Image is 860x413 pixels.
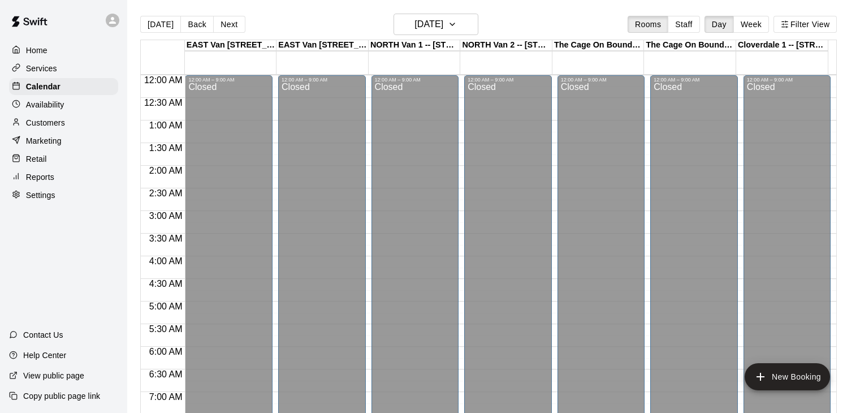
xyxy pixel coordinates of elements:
a: Settings [9,187,118,204]
div: 12:00 AM – 9:00 AM [282,77,362,83]
span: 2:00 AM [146,166,185,175]
div: 12:00 AM – 9:00 AM [188,77,269,83]
div: 12:00 AM – 9:00 AM [747,77,828,83]
div: 12:00 AM – 9:00 AM [561,77,642,83]
button: Filter View [773,16,837,33]
a: Reports [9,169,118,186]
p: View public page [23,370,84,381]
p: Contact Us [23,329,63,341]
a: Customers [9,114,118,131]
div: 12:00 AM – 9:00 AM [375,77,456,83]
span: 1:00 AM [146,121,185,130]
div: NORTH Van 1 -- [STREET_ADDRESS] [369,40,461,51]
h6: [DATE] [414,16,443,32]
span: 4:30 AM [146,279,185,289]
span: 5:30 AM [146,324,185,334]
p: Copy public page link [23,390,100,402]
div: 12:00 AM – 9:00 AM [654,77,734,83]
button: Rooms [628,16,668,33]
a: Services [9,60,118,77]
button: Day [705,16,734,33]
button: Staff [668,16,700,33]
span: 1:30 AM [146,143,185,153]
span: 12:30 AM [141,98,185,107]
span: 7:00 AM [146,392,185,402]
a: Marketing [9,132,118,149]
a: Home [9,42,118,59]
div: NORTH Van 2 -- [STREET_ADDRESS] [460,40,552,51]
span: 12:00 AM [141,75,185,85]
p: Services [26,63,57,74]
span: 3:30 AM [146,234,185,243]
span: 6:30 AM [146,369,185,379]
button: [DATE] [140,16,181,33]
p: Marketing [26,135,62,147]
span: 5:00 AM [146,302,185,311]
div: The Cage On Boundary 2 -- [STREET_ADDRESS] ([PERSON_NAME] & [PERSON_NAME]), [GEOGRAPHIC_DATA] [644,40,736,51]
button: Next [213,16,245,33]
span: 6:00 AM [146,347,185,356]
div: 12:00 AM – 9:00 AM [468,77,548,83]
p: Retail [26,153,47,165]
div: EAST Van [STREET_ADDRESS] [276,40,369,51]
p: Settings [26,190,55,201]
a: Calendar [9,78,118,95]
div: EAST Van [STREET_ADDRESS] [185,40,277,51]
p: Availability [26,99,64,110]
p: Customers [26,117,65,128]
span: 4:00 AM [146,256,185,266]
p: Calendar [26,81,60,92]
button: Week [733,16,769,33]
button: Back [180,16,214,33]
button: [DATE] [394,14,478,35]
button: add [745,363,830,390]
p: Home [26,45,47,56]
a: Availability [9,96,118,113]
div: The Cage On Boundary 1 -- [STREET_ADDRESS] ([PERSON_NAME] & [PERSON_NAME]), [GEOGRAPHIC_DATA] [552,40,645,51]
a: Retail [9,150,118,167]
p: Help Center [23,350,66,361]
p: Reports [26,171,54,183]
span: 2:30 AM [146,188,185,198]
span: 3:00 AM [146,211,185,221]
div: Cloverdale 1 -- [STREET_ADDRESS] [736,40,828,51]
